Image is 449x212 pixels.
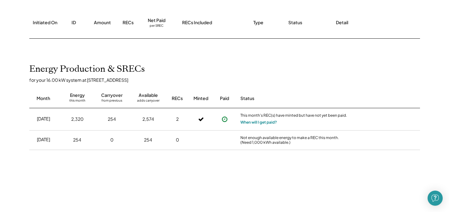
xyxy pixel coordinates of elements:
[172,95,183,102] div: RECs
[193,95,208,102] div: Minted
[139,92,158,98] div: Available
[108,116,116,122] div: 254
[110,137,113,143] div: 0
[240,135,348,145] div: Not enough available energy to make a REC this month. (Need 1,000 kWh available.)
[73,137,81,143] div: 254
[70,92,85,98] div: Energy
[37,116,50,122] div: [DATE]
[101,98,122,105] div: from previous
[240,95,348,102] div: Status
[288,20,302,26] div: Status
[101,92,123,98] div: Carryover
[94,20,111,26] div: Amount
[37,95,50,102] div: Month
[144,137,152,143] div: 254
[176,137,179,143] div: 0
[220,95,229,102] div: Paid
[253,20,263,26] div: Type
[69,98,85,105] div: this month
[240,113,348,119] div: This month's REC(s) have minted but have not yet been paid.
[240,119,277,126] button: When will I get paid?
[33,20,57,26] div: Initiated On
[29,64,145,75] h2: Energy Production & SRECs
[71,116,83,122] div: 2,320
[182,20,212,26] div: RECs Included
[428,191,443,206] div: Open Intercom Messenger
[37,137,50,143] div: [DATE]
[142,116,154,122] div: 2,574
[137,98,159,105] div: adds carryover
[123,20,134,26] div: RECs
[336,20,348,26] div: Detail
[220,114,229,124] button: Payment approved, but not yet initiated.
[72,20,76,26] div: ID
[150,24,164,28] div: per SREC
[176,116,179,122] div: 2
[29,77,426,83] div: for your 16.00 kW system at [STREET_ADDRESS]
[148,17,165,24] div: Net Paid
